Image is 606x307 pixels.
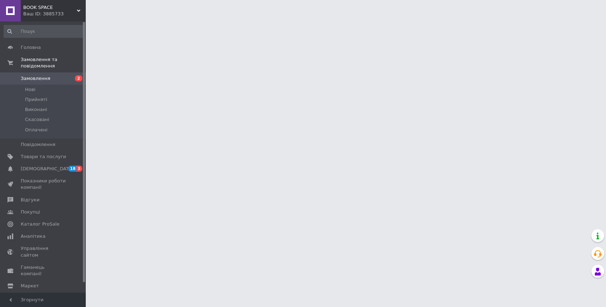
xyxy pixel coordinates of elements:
[25,106,47,113] span: Виконані
[21,153,66,160] span: Товари та послуги
[21,178,66,191] span: Показники роботи компанії
[21,283,39,289] span: Маркет
[76,166,82,172] span: 3
[21,56,86,69] span: Замовлення та повідомлення
[25,86,35,93] span: Нові
[25,96,47,103] span: Прийняті
[4,25,84,38] input: Пошук
[21,141,55,148] span: Повідомлення
[21,264,66,277] span: Гаманець компанії
[21,197,39,203] span: Відгуки
[21,245,66,258] span: Управління сайтом
[21,209,40,215] span: Покупці
[68,166,76,172] span: 18
[21,233,45,240] span: Аналітика
[21,44,41,51] span: Головна
[23,4,77,11] span: BOOK SPACE
[23,11,86,17] div: Ваш ID: 3885733
[75,75,82,81] span: 2
[21,75,50,82] span: Замовлення
[25,127,48,133] span: Оплачені
[21,166,74,172] span: [DEMOGRAPHIC_DATA]
[25,116,49,123] span: Скасовані
[21,221,59,227] span: Каталог ProSale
